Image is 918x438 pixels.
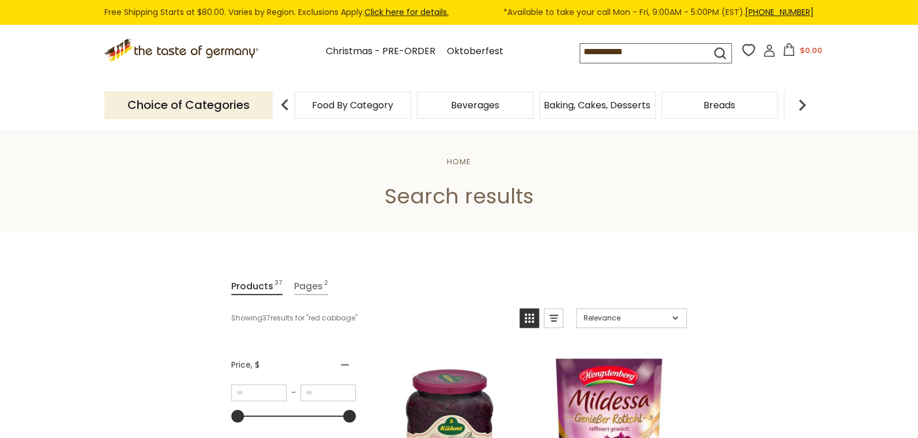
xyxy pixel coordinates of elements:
[544,101,650,109] a: Baking, Cakes, Desserts
[778,43,827,61] button: $0.00
[324,278,328,294] span: 2
[231,278,283,295] a: View Products Tab
[544,308,563,328] a: View list mode
[251,359,259,371] span: , $
[274,278,283,294] span: 37
[576,308,687,328] a: Sort options
[745,6,814,18] a: [PHONE_NUMBER]
[294,278,328,295] a: View Pages Tab
[325,44,435,59] a: Christmas - PRE-ORDER
[447,156,471,167] a: Home
[287,387,300,398] span: –
[262,313,270,323] b: 37
[312,101,393,109] a: Food By Category
[520,308,539,328] a: View grid mode
[104,6,814,19] div: Free Shipping Starts at $80.00. Varies by Region. Exclusions Apply.
[364,6,449,18] a: Click here for details.
[300,384,356,401] input: Maximum value
[791,93,814,116] img: next arrow
[273,93,296,116] img: previous arrow
[231,308,511,328] div: Showing results for " "
[36,183,882,209] h1: Search results
[231,359,259,371] span: Price
[231,384,287,401] input: Minimum value
[446,44,503,59] a: Oktoberfest
[703,101,735,109] a: Breads
[451,101,499,109] a: Beverages
[584,313,668,323] span: Relevance
[800,45,822,56] span: $0.00
[503,6,814,19] span: *Available to take your call Mon - Fri, 9:00AM - 5:00PM (EST).
[104,91,273,119] p: Choice of Categories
